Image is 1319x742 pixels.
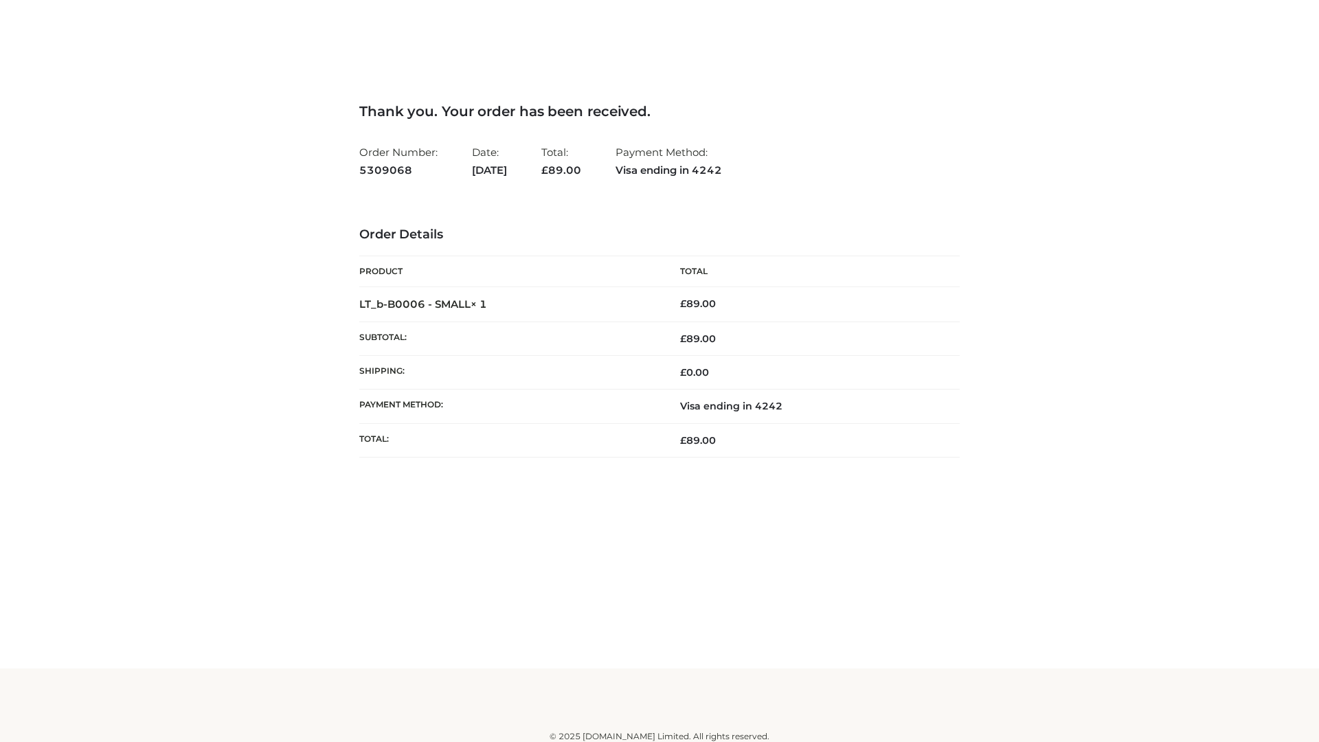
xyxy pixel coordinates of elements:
strong: LT_b-B0006 - SMALL [359,297,487,311]
span: £ [680,366,686,379]
li: Order Number: [359,140,438,182]
li: Total: [541,140,581,182]
th: Total [659,256,960,287]
th: Subtotal: [359,322,659,355]
span: £ [680,333,686,345]
th: Total: [359,423,659,457]
h3: Order Details [359,227,960,243]
strong: Visa ending in 4242 [616,161,722,179]
span: £ [680,297,686,310]
span: £ [680,434,686,447]
li: Payment Method: [616,140,722,182]
th: Shipping: [359,356,659,390]
strong: × 1 [471,297,487,311]
strong: [DATE] [472,161,507,179]
bdi: 89.00 [680,297,716,310]
td: Visa ending in 4242 [659,390,960,423]
th: Product [359,256,659,287]
span: 89.00 [541,164,581,177]
span: 89.00 [680,333,716,345]
strong: 5309068 [359,161,438,179]
bdi: 0.00 [680,366,709,379]
h3: Thank you. Your order has been received. [359,103,960,120]
span: 89.00 [680,434,716,447]
th: Payment method: [359,390,659,423]
li: Date: [472,140,507,182]
span: £ [541,164,548,177]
